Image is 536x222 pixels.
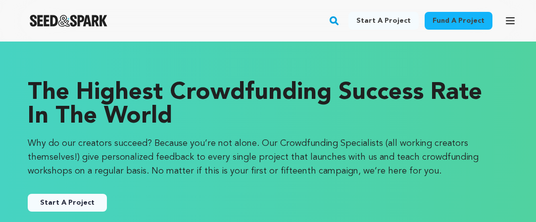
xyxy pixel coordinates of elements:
[30,15,107,27] img: Seed&Spark Logo Dark Mode
[30,15,107,27] a: Seed&Spark Homepage
[348,12,419,30] a: Start a project
[28,194,107,212] a: Start A Project
[28,81,508,129] p: The Highest Crowdfunding Success Rate in the World
[425,12,492,30] a: Fund a project
[28,136,508,178] p: Why do our creators succeed? Because you’re not alone. Our Crowdfunding Specialists (all working ...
